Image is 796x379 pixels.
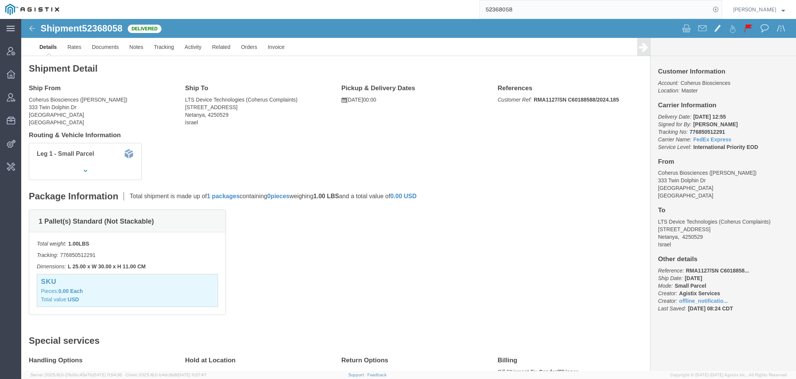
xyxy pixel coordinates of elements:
span: [DATE] 11:54:36 [92,373,122,377]
button: [PERSON_NAME] [733,5,785,14]
span: Kaitlyn Hostetler [733,5,776,14]
a: Feedback [367,373,387,377]
img: logo [5,4,59,15]
span: Copyright © [DATE]-[DATE] Agistix Inc., All Rights Reserved [670,372,787,378]
input: Search for shipment number, reference number [480,0,710,19]
span: [DATE] 11:37:47 [177,373,207,377]
iframe: FS Legacy Container [21,19,796,371]
span: Server: 2025.16.0-21b0bc45e7b [30,373,122,377]
a: Support [348,373,367,377]
span: Client: 2025.16.0-b4dc8a9 [125,373,207,377]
